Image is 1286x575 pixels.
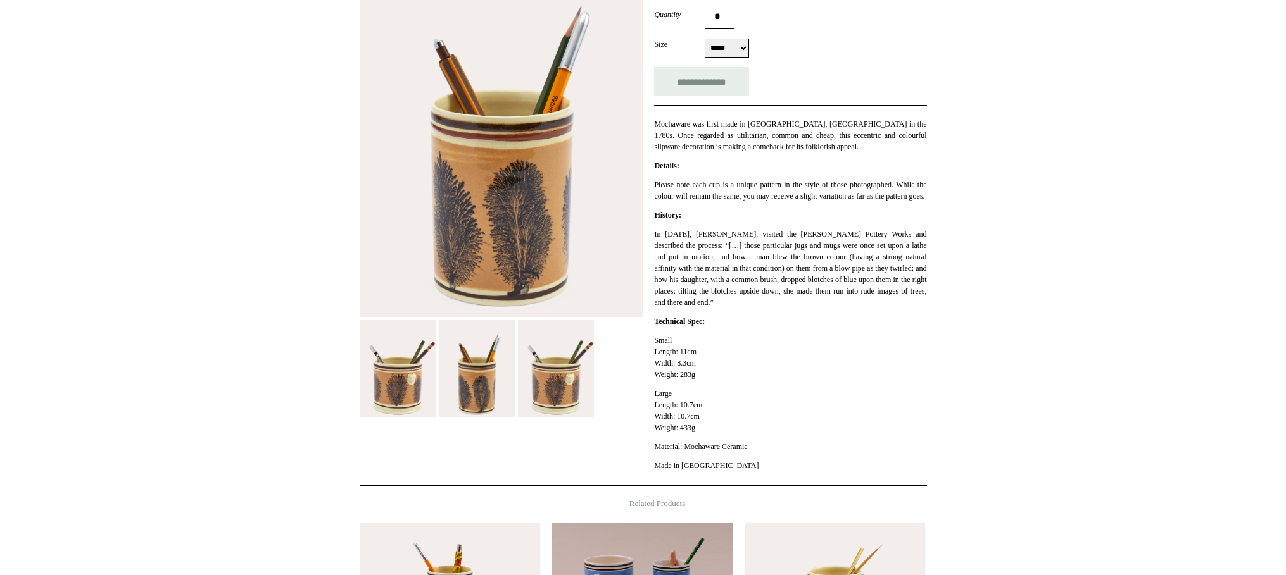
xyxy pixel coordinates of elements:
strong: History: [654,211,681,219]
img: Persimmon Mochaware Ceramic Pen Pot, 'Seaweed' [360,320,436,417]
p: Mochaware was first made in [GEOGRAPHIC_DATA], [GEOGRAPHIC_DATA] in the 1780s. Once regarded as u... [654,118,926,152]
p: Material: Mochaware Ceramic [654,441,926,452]
label: Quantity [654,9,705,20]
strong: Details: [654,161,679,170]
p: Made in [GEOGRAPHIC_DATA] [654,460,926,471]
h4: Related Products [327,498,960,509]
img: Persimmon Mochaware Ceramic Pen Pot, 'Seaweed' [439,320,515,417]
p: In [DATE], [PERSON_NAME], visited the [PERSON_NAME] Pottery Works and described the process: “[…]... [654,228,926,308]
label: Size [654,39,705,50]
strong: Technical Spec: [654,317,705,326]
p: Large Length: 10.7cm Width: 10.7cm Weight: 433g [654,388,926,433]
p: Please note each cup is a unique pattern in the style of those photographed. While the colour wil... [654,179,926,202]
p: Small Length: 11cm Width: 8.3cm Weight: 283g [654,335,926,380]
img: Persimmon Mochaware Ceramic Pen Pot, 'Seaweed' [518,320,594,417]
